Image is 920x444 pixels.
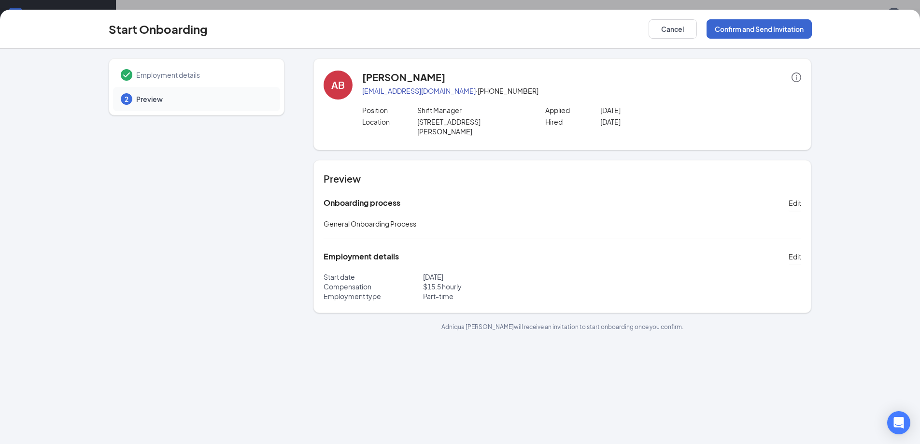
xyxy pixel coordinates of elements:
[600,105,710,115] p: [DATE]
[324,198,400,208] h5: Onboarding process
[324,272,423,282] p: Start date
[362,86,476,95] a: [EMAIL_ADDRESS][DOMAIN_NAME]
[423,272,563,282] p: [DATE]
[417,117,527,136] p: [STREET_ADDRESS][PERSON_NAME]
[362,71,445,84] h4: [PERSON_NAME]
[362,86,801,96] p: · [PHONE_NUMBER]
[121,69,132,81] svg: Checkmark
[707,19,812,39] button: Confirm and Send Invitation
[136,94,270,104] span: Preview
[324,219,416,228] span: General Onboarding Process
[109,21,208,37] h3: Start Onboarding
[649,19,697,39] button: Cancel
[313,323,811,331] p: Adniqua [PERSON_NAME] will receive an invitation to start onboarding once you confirm.
[362,105,417,115] p: Position
[887,411,910,434] div: Open Intercom Messenger
[423,282,563,291] p: $ 15.5 hourly
[600,117,710,127] p: [DATE]
[362,117,417,127] p: Location
[324,251,399,262] h5: Employment details
[789,198,801,208] span: Edit
[789,195,801,211] button: Edit
[792,72,801,82] span: info-circle
[324,291,423,301] p: Employment type
[789,252,801,261] span: Edit
[789,249,801,264] button: Edit
[545,117,600,127] p: Hired
[545,105,600,115] p: Applied
[324,282,423,291] p: Compensation
[331,78,345,92] div: AB
[324,172,801,186] h4: Preview
[417,105,527,115] p: Shift Manager
[136,70,270,80] span: Employment details
[423,291,563,301] p: Part-time
[125,94,128,104] span: 2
